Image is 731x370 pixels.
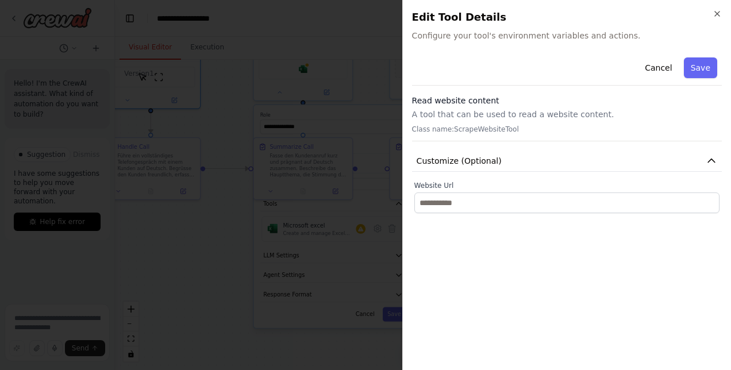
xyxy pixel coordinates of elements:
[417,155,502,167] span: Customize (Optional)
[412,151,722,172] button: Customize (Optional)
[412,30,722,41] span: Configure your tool's environment variables and actions.
[414,181,720,190] label: Website Url
[684,57,717,78] button: Save
[638,57,679,78] button: Cancel
[412,125,722,134] p: Class name: ScrapeWebsiteTool
[412,109,722,120] p: A tool that can be used to read a website content.
[412,9,722,25] h2: Edit Tool Details
[412,95,722,106] h3: Read website content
